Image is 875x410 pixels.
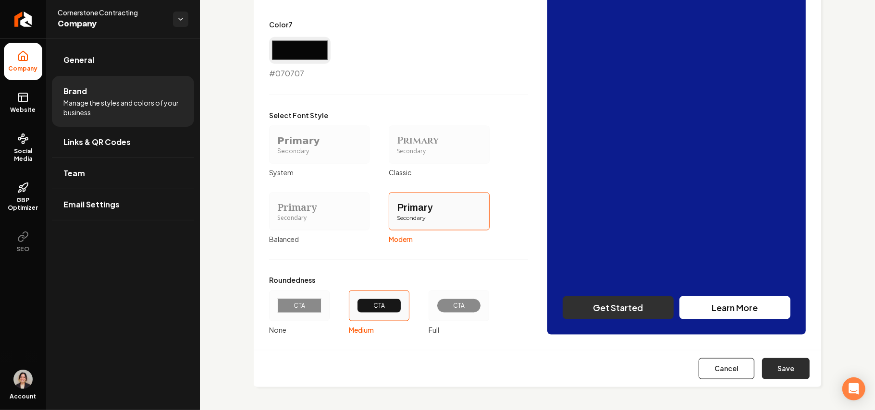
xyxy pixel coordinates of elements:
div: Primary [277,134,361,147]
div: Medium [349,325,409,335]
div: #070707 [269,37,331,79]
a: Social Media [4,125,42,170]
div: Modern [389,234,489,244]
div: Primary [397,201,481,214]
div: None [269,325,330,335]
div: Balanced [269,234,370,244]
span: General [63,54,94,66]
div: System [269,168,370,177]
a: General [52,45,194,75]
button: Cancel [699,358,754,379]
img: Brisa Leon [13,370,33,389]
div: Primary [277,201,361,214]
span: Account [10,393,37,400]
div: Primary [397,134,481,147]
div: Secondary [397,214,481,222]
a: GBP Optimizer [4,174,42,219]
span: Company [5,65,42,72]
button: Save [762,358,810,379]
a: Website [4,84,42,121]
label: Select Font Style [269,110,490,120]
div: Full [429,325,489,335]
a: Email Settings [52,189,194,220]
img: Rebolt Logo [14,12,32,27]
div: Classic [389,168,489,177]
span: SEO [13,245,34,253]
div: Secondary [397,147,481,156]
a: Team [52,158,194,189]
span: Brand [63,85,87,97]
button: Open user button [13,370,33,389]
span: GBP Optimizer [4,196,42,212]
span: Company [58,17,165,31]
span: Social Media [4,147,42,163]
span: Team [63,168,85,179]
span: Email Settings [63,199,120,210]
div: CTA [445,302,473,310]
label: Color 7 [269,20,331,29]
a: Links & QR Codes [52,127,194,157]
div: Secondary [277,147,361,156]
div: Open Intercom Messenger [842,377,865,400]
span: Website [7,106,40,114]
label: Roundedness [269,275,490,285]
span: Links & QR Codes [63,136,131,148]
div: CTA [365,302,393,310]
button: SEO [4,223,42,261]
span: Cornerstone Contracting [58,8,165,17]
span: Manage the styles and colors of your business. [63,98,183,117]
div: CTA [285,302,313,310]
div: Secondary [277,214,361,222]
